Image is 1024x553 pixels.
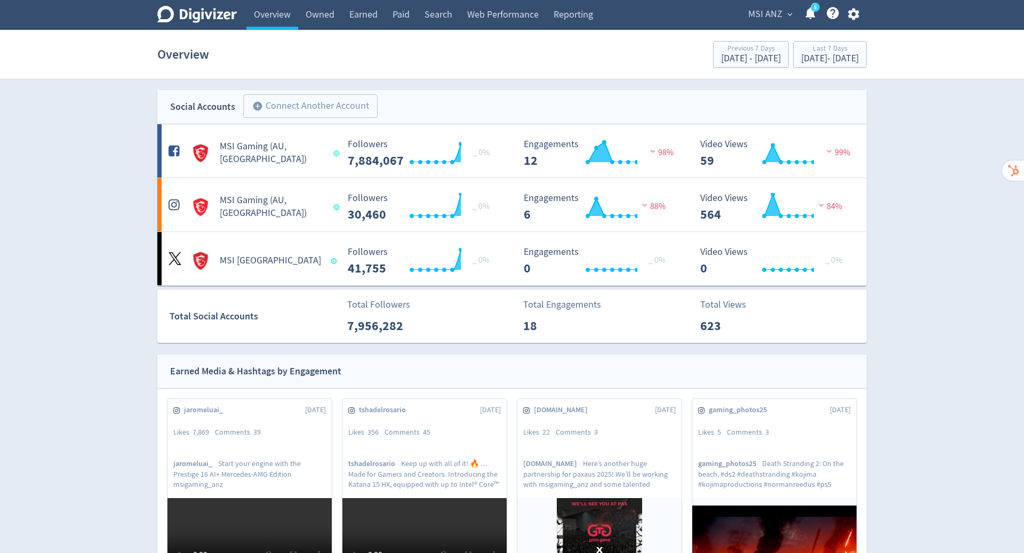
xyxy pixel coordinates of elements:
span: 3 [765,427,769,437]
span: Data last synced: 30 Sep 2025, 10:47am (AEST) [331,258,340,264]
div: Earned Media & Hashtags by Engagement [170,364,341,379]
span: [DATE] [305,405,326,415]
h1: Overview [157,37,209,71]
span: 5 [717,427,721,437]
svg: Engagements 6 [518,193,678,221]
a: Connect Another Account [235,96,378,118]
button: Previous 7 Days[DATE] - [DATE] [713,41,789,68]
span: 356 [367,427,379,437]
div: Last 7 Days [801,45,859,54]
span: 88% [639,201,666,212]
span: Data last synced: 1 Oct 2025, 6:02am (AEST) [333,204,342,210]
button: MSI ANZ [745,6,795,23]
div: Comments [556,427,604,438]
img: MSI Gaming (AU, NZ) undefined [190,196,211,218]
span: tshadelrosario [348,459,401,469]
p: Total Engagements [523,298,601,312]
a: MSI Australia undefinedMSI [GEOGRAPHIC_DATA] Followers --- _ 0% Followers 41,755 Engagements 0 En... [157,232,867,285]
span: _ 0% [825,255,842,266]
span: 45 [423,427,430,437]
p: 7,956,282 [347,316,409,335]
h5: MSI Gaming (AU, [GEOGRAPHIC_DATA]) [220,194,324,220]
svg: Followers --- [342,247,502,275]
a: MSI Gaming (AU, NZ) undefinedMSI Gaming (AU, [GEOGRAPHIC_DATA]) Followers --- _ 0% Followers 30,4... [157,178,867,231]
div: Comments [385,427,436,438]
div: [DATE] - [DATE] [801,54,859,63]
span: MSI ANZ [748,6,782,23]
span: _ 0% [473,201,490,212]
div: [DATE] - [DATE] [721,54,781,63]
img: negative-performance.svg [824,147,835,155]
h5: MSI Gaming (AU, [GEOGRAPHIC_DATA]) [220,140,324,166]
text: 5 [814,4,817,11]
p: Total Views [700,298,762,312]
span: Data last synced: 1 Oct 2025, 6:02am (AEST) [333,150,342,156]
span: add_circle [252,101,263,111]
span: 22 [542,427,550,437]
img: MSI Australia undefined [190,250,211,271]
div: Comments [727,427,775,438]
span: [DOMAIN_NAME] [523,459,583,469]
p: Here’s another huge partnership for paxaus 2025! We’ll be working with msigaming_anz and some tal... [523,459,676,488]
p: Start your engine with the Prestige 16 AI+ Mercedes-AMG Edition msigaming_anz [173,459,326,488]
span: jaromeluai_ [173,459,218,469]
img: negative-performance.svg [639,201,650,209]
div: Likes [348,427,385,438]
a: 5 [811,3,820,12]
span: 99% [824,147,850,158]
div: Likes [698,427,727,438]
span: expand_more [785,10,795,19]
span: _ 0% [473,255,490,266]
p: 623 [700,316,762,335]
span: 3 [594,427,598,437]
svg: Followers --- [342,139,502,167]
span: 7,869 [193,427,209,437]
span: 39 [253,427,261,437]
h5: MSI [GEOGRAPHIC_DATA] [220,254,321,267]
span: gaming_photos25 [709,405,773,415]
div: Likes [173,427,215,438]
span: [DATE] [830,405,851,415]
p: Keep up with all of it! 🔥 … Made for Gamers and Creators. Introducing the Katana 15 HX, equipped ... [348,459,501,488]
div: Comments [215,427,267,438]
span: 98% [647,147,674,158]
svg: Video Views 564 [695,193,855,221]
span: [DATE] [655,405,676,415]
img: negative-performance.svg [816,201,827,209]
p: Total Followers [347,298,410,312]
svg: Engagements 0 [518,247,678,275]
img: MSI Gaming (AU, NZ) undefined [190,142,211,164]
p: 18 [523,316,585,335]
span: _ 0% [649,255,666,266]
div: Social Accounts [170,99,235,115]
svg: Followers --- [342,193,502,221]
a: MSI Gaming (AU, NZ) undefinedMSI Gaming (AU, [GEOGRAPHIC_DATA]) Followers --- _ 0% Followers 7,88... [157,124,867,178]
div: Total Social Accounts [170,309,340,324]
button: Connect Another Account [243,94,378,118]
div: Likes [523,427,556,438]
span: [DOMAIN_NAME] [534,405,594,415]
span: tshadelrosario [359,405,412,415]
p: Death Stranding 2: On the beach. #ds2 #deathstranding #kojima #kojimaproductions #normanreedus #p... [698,459,851,488]
span: 84% [816,201,842,212]
svg: Video Views 0 [695,247,855,275]
div: Previous 7 Days [721,45,781,54]
span: _ 0% [473,147,490,158]
svg: Engagements 12 [518,139,678,167]
span: jaromeluai_ [184,405,229,415]
span: gaming_photos25 [698,459,762,469]
button: Last 7 Days[DATE]- [DATE] [793,41,867,68]
svg: Video Views 59 [695,139,855,167]
img: negative-performance.svg [647,147,658,155]
span: [DATE] [480,405,501,415]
